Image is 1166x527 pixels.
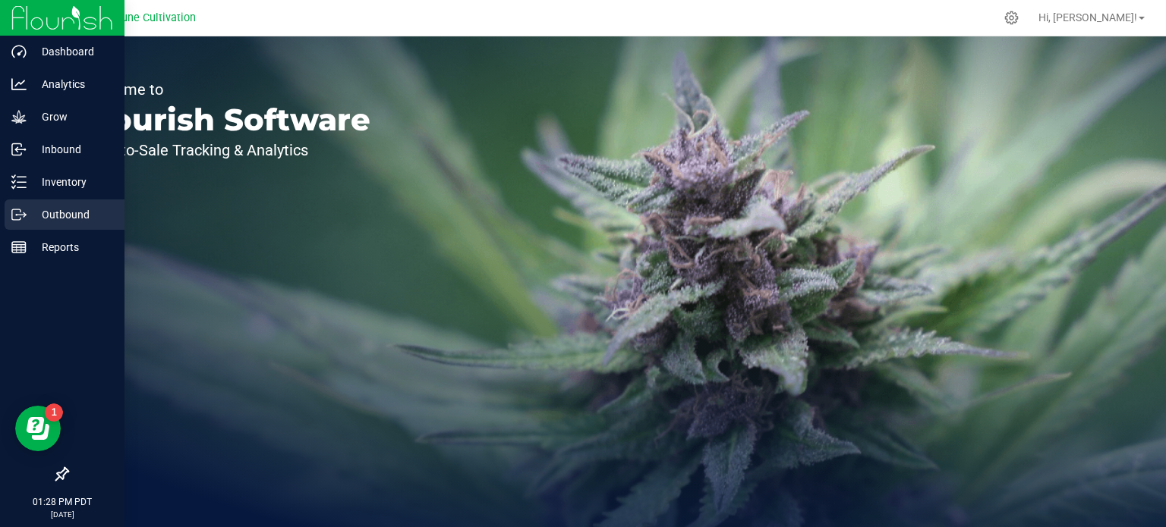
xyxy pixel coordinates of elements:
[27,108,118,126] p: Grow
[27,140,118,158] p: Inbound
[7,509,118,520] p: [DATE]
[27,173,118,191] p: Inventory
[1038,11,1137,24] span: Hi, [PERSON_NAME]!
[27,238,118,256] p: Reports
[11,44,27,59] inline-svg: Dashboard
[82,105,370,135] p: Flourish Software
[27,75,118,93] p: Analytics
[27,205,118,224] p: Outbound
[115,11,196,24] span: Dune Cultivation
[82,82,370,97] p: Welcome to
[11,207,27,222] inline-svg: Outbound
[11,109,27,124] inline-svg: Grow
[27,42,118,61] p: Dashboard
[11,174,27,190] inline-svg: Inventory
[7,495,118,509] p: 01:28 PM PDT
[15,406,61,451] iframe: Resource center
[45,403,63,422] iframe: Resource center unread badge
[11,77,27,92] inline-svg: Analytics
[11,142,27,157] inline-svg: Inbound
[11,240,27,255] inline-svg: Reports
[82,143,370,158] p: Seed-to-Sale Tracking & Analytics
[1002,11,1021,25] div: Manage settings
